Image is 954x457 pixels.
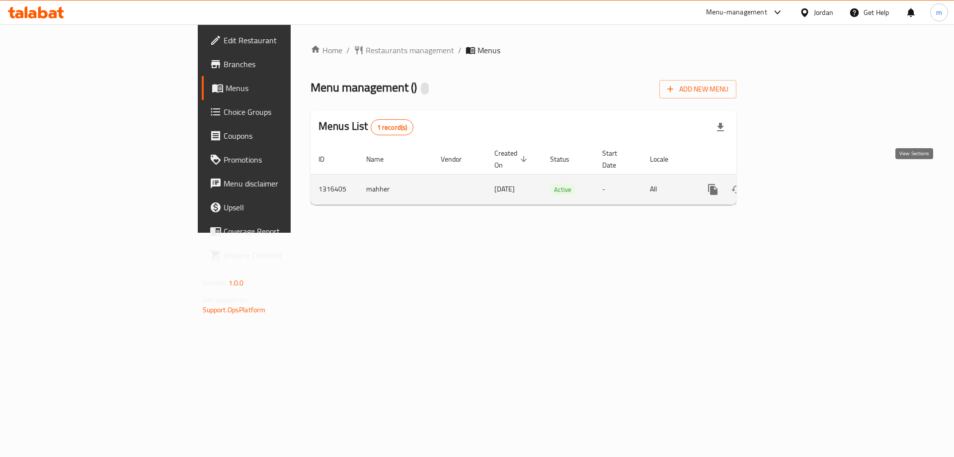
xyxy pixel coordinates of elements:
[203,276,227,289] span: Version:
[202,124,357,148] a: Coupons
[224,58,349,70] span: Branches
[494,183,515,195] span: [DATE]
[202,76,357,100] a: Menus
[358,174,433,204] td: mahher
[701,178,725,201] button: more
[311,76,417,98] span: Menu management ( )
[203,303,266,316] a: Support.OpsPlatform
[202,52,357,76] a: Branches
[371,123,413,132] span: 1 record(s)
[693,144,804,175] th: Actions
[366,44,454,56] span: Restaurants management
[311,44,736,56] nav: breadcrumb
[202,219,357,243] a: Coverage Report
[494,147,530,171] span: Created On
[706,6,767,18] div: Menu-management
[229,276,244,289] span: 1.0.0
[202,148,357,172] a: Promotions
[318,119,413,135] h2: Menus List
[550,183,575,195] div: Active
[224,154,349,166] span: Promotions
[203,293,248,306] span: Get support on:
[667,83,728,95] span: Add New Menu
[202,243,357,267] a: Grocery Checklist
[458,44,462,56] li: /
[202,100,357,124] a: Choice Groups
[602,147,630,171] span: Start Date
[709,115,732,139] div: Export file
[224,249,349,261] span: Grocery Checklist
[318,153,337,165] span: ID
[371,119,414,135] div: Total records count
[642,174,693,204] td: All
[594,174,642,204] td: -
[936,7,942,18] span: m
[224,225,349,237] span: Coverage Report
[224,106,349,118] span: Choice Groups
[441,153,475,165] span: Vendor
[202,172,357,195] a: Menu disclaimer
[354,44,454,56] a: Restaurants management
[550,184,575,195] span: Active
[224,178,349,189] span: Menu disclaimer
[366,153,397,165] span: Name
[814,7,833,18] div: Jordan
[224,34,349,46] span: Edit Restaurant
[550,153,582,165] span: Status
[650,153,681,165] span: Locale
[725,178,749,201] button: Change Status
[202,195,357,219] a: Upsell
[659,80,736,98] button: Add New Menu
[311,144,804,205] table: enhanced table
[202,28,357,52] a: Edit Restaurant
[226,82,349,94] span: Menus
[477,44,500,56] span: Menus
[224,201,349,213] span: Upsell
[224,130,349,142] span: Coupons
